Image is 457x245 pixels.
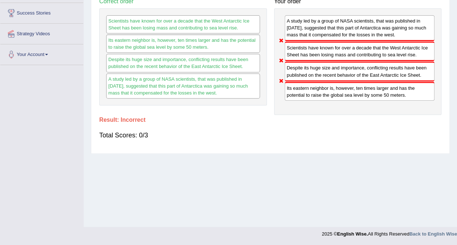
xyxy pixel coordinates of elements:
[285,15,435,41] div: A study led by a group of NASA scientists, that was published in [DATE], suggested that this part...
[106,54,260,72] div: Despite its huge size and importance, conflicting results have been published on the recent behav...
[106,15,260,33] div: Scientists have known for over a decade that the West Antarctic Ice Sheet has been losing mass an...
[0,44,83,63] a: Your Account
[99,126,441,144] div: Total Scores: 0/3
[99,117,441,123] h4: Result:
[0,24,83,42] a: Strategy Videos
[337,231,368,237] strong: English Wise.
[285,61,435,81] div: Despite its huge size and importance, conflicting results have been published on the recent behav...
[106,35,260,53] div: Its eastern neighbor is, however, ten times larger and has the potential to raise the global sea ...
[409,231,457,237] a: Back to English Wise
[322,227,457,237] div: 2025 © All Rights Reserved
[285,41,435,61] div: Scientists have known for over a decade that the West Antarctic Ice Sheet has been losing mass an...
[285,82,435,101] div: Its eastern neighbor is, however, ten times larger and has the potential to raise the global sea ...
[106,73,260,99] div: A study led by a group of NASA scientists, that was published in [DATE], suggested that this part...
[0,3,83,21] a: Success Stories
